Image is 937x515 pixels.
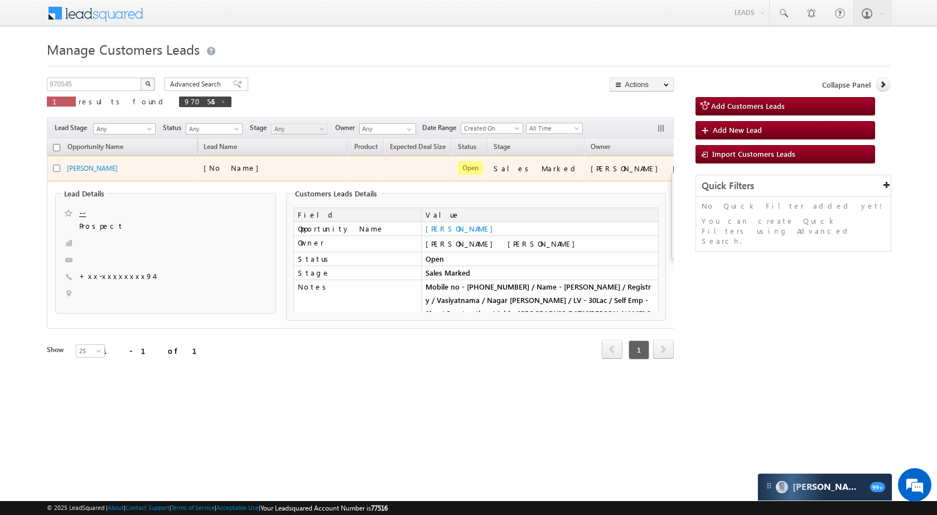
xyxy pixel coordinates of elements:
a: Contact Support [125,504,170,511]
textarea: Type your message and hit 'Enter' [15,103,204,334]
div: Quick Filters [696,175,891,197]
a: Change Stage [672,203,728,216]
td: Sales Marked [421,266,659,280]
a: Any [93,123,156,134]
a: Show All Items [401,124,415,135]
td: Value [421,208,659,222]
a: Any [271,123,328,134]
span: Advanced Search [170,79,224,89]
div: carter-dragCarter[PERSON_NAME]99+ [757,473,892,501]
td: Opportunity Name [293,222,421,236]
span: 970545 [185,97,215,106]
span: Owner [591,142,610,151]
span: Prospect [79,221,214,232]
span: Any [186,124,239,134]
span: 1 [629,340,649,359]
a: Terms of Service [171,504,215,511]
span: © 2025 LeadSquared | | | | | [47,503,388,513]
a: Acceptable Use [216,504,259,511]
span: next [653,340,674,359]
td: Notes [293,280,421,334]
p: You can create Quick Filters using Advanced Search. [702,216,885,246]
div: [PERSON_NAME] [PERSON_NAME] [426,239,654,249]
a: next [653,341,674,359]
a: Opportunity Name [62,141,129,155]
a: Stage [488,141,516,155]
span: Open [458,161,483,175]
legend: Customers Leads Details [292,189,380,198]
img: d_60004797649_company_0_60004797649 [19,59,47,73]
span: Add Customers Leads [711,101,785,110]
div: 1 - 1 of 1 [103,344,210,357]
span: Import Customers Leads [712,149,795,158]
button: Actions [610,78,674,92]
span: [No Name] [204,163,264,172]
span: Created On [461,123,519,133]
span: Date Range [422,123,461,133]
span: 99+ [870,482,885,492]
legend: Lead Details [61,189,107,198]
div: Chat with us now [58,59,187,73]
a: About [108,504,124,511]
img: Search [145,81,151,86]
span: Any [272,124,325,134]
a: Created On [461,123,523,134]
a: prev [602,341,622,359]
a: Change Owner [672,189,728,203]
img: carter-drag [765,482,774,490]
a: Expected Deal Size [384,141,451,155]
span: 25 [76,346,106,356]
input: Type to Search [359,123,416,134]
div: Show [47,345,67,355]
a: [PERSON_NAME] [67,164,118,172]
a: All Time [526,123,583,134]
p: No Quick Filter added yet! [702,201,885,211]
span: Your Leadsquared Account Number is [260,504,388,512]
span: Owner [335,123,359,133]
a: 25 [76,344,105,358]
a: Edit [672,176,728,189]
span: Stage [494,142,510,151]
a: -- [79,207,86,218]
span: Product [354,142,378,151]
td: Stage [293,266,421,280]
td: Mobile no - [PHONE_NUMBER] / Name - [PERSON_NAME] / Registry / Vasiyatnama / Nagar [PERSON_NAME] ... [421,280,659,334]
a: Any [186,123,243,134]
span: Stage [250,123,271,133]
span: Status [163,123,186,133]
em: Start Chat [152,344,202,359]
input: Check all records [53,144,60,151]
span: Manage Customers Leads [47,40,200,58]
span: 1 [52,97,70,106]
span: Add New Lead [713,125,762,134]
div: [PERSON_NAME] [PERSON_NAME] [591,163,702,174]
span: Expected Deal Size [390,142,446,151]
a: Add Activity [672,216,728,229]
span: All Time [527,123,579,133]
a: Add Task [672,229,728,243]
td: Owner [293,236,421,252]
td: Field [293,208,421,222]
div: Minimize live chat window [183,6,210,32]
span: Any [94,124,152,134]
a: [PERSON_NAME] [426,224,499,233]
span: +xx-xxxxxxxx94 [79,271,154,282]
div: Sales Marked [494,163,579,174]
span: 77516 [371,504,388,512]
td: Open [421,252,659,266]
td: Status [293,252,421,266]
span: prev [602,340,622,359]
span: Opportunity Name [67,142,123,151]
a: Status [452,141,482,155]
span: Lead Stage [55,123,91,133]
span: results found [79,97,167,106]
span: Lead Name [198,141,243,155]
span: Collapse Panel [822,80,871,90]
a: Delete [672,243,728,256]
